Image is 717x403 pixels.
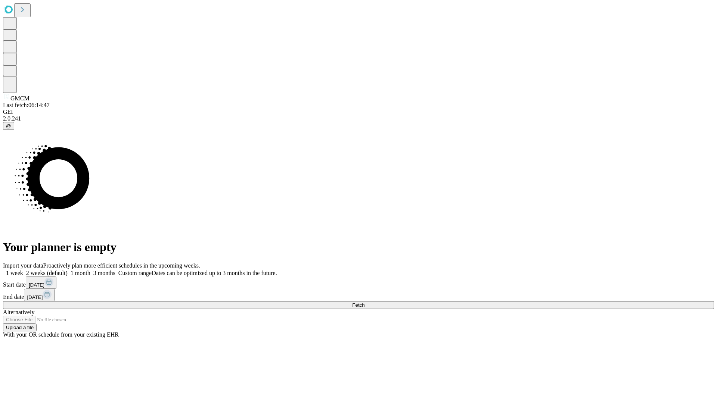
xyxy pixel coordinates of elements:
[43,262,200,269] span: Proactively plan more efficient schedules in the upcoming weeks.
[3,309,34,315] span: Alternatively
[352,302,364,308] span: Fetch
[118,270,152,276] span: Custom range
[24,289,55,301] button: [DATE]
[3,240,714,254] h1: Your planner is empty
[152,270,277,276] span: Dates can be optimized up to 3 months in the future.
[3,109,714,115] div: GEI
[3,262,43,269] span: Import your data
[93,270,115,276] span: 3 months
[3,331,119,338] span: With your OR schedule from your existing EHR
[3,122,14,130] button: @
[3,115,714,122] div: 2.0.241
[3,324,37,331] button: Upload a file
[6,123,11,129] span: @
[26,277,56,289] button: [DATE]
[26,270,68,276] span: 2 weeks (default)
[10,95,30,101] span: GMCM
[27,294,43,300] span: [DATE]
[3,102,50,108] span: Last fetch: 06:14:47
[3,277,714,289] div: Start date
[3,289,714,301] div: End date
[6,270,23,276] span: 1 week
[71,270,90,276] span: 1 month
[3,301,714,309] button: Fetch
[29,282,44,288] span: [DATE]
